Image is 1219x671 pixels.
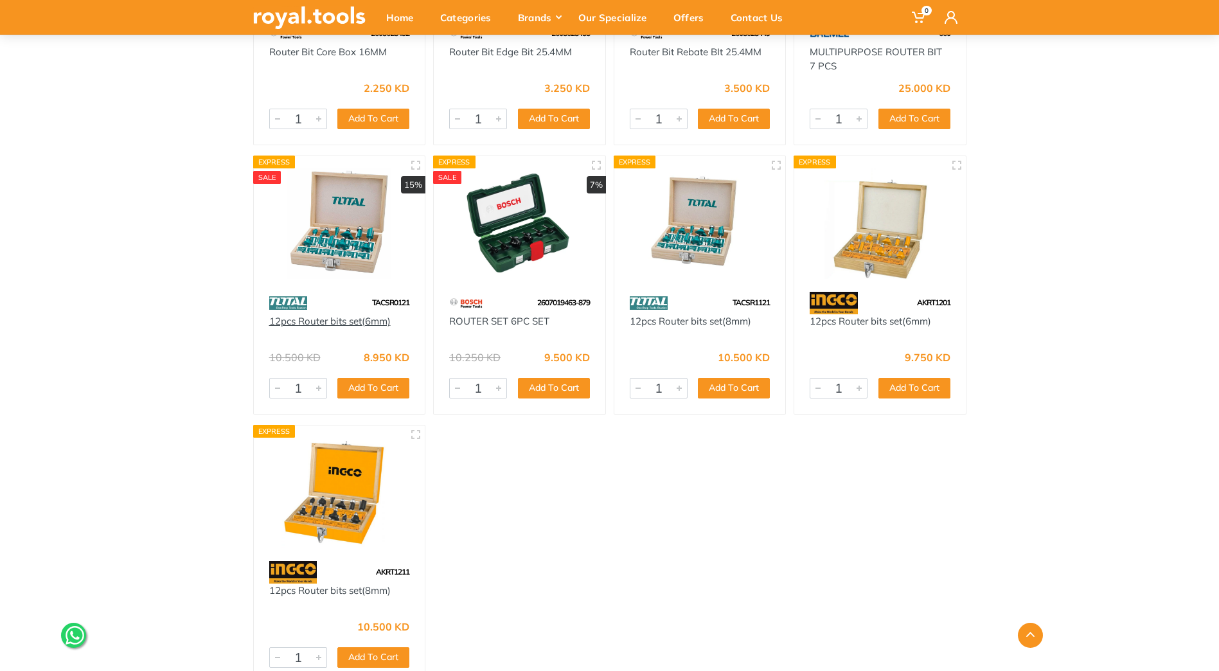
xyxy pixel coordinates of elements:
[518,109,590,129] button: Add To Cart
[449,352,501,362] div: 10.250 KD
[269,584,391,596] a: 12pcs Router bits set(8mm)
[253,171,281,184] div: SALE
[630,292,668,314] img: 86.webp
[718,352,770,362] div: 10.500 KD
[269,292,308,314] img: 86.webp
[269,561,317,584] img: 91.webp
[630,315,751,327] a: 12pcs Router bits set(8mm)
[269,46,387,58] a: Router Bit Core Box 16MM
[337,378,409,398] button: Add To Cart
[537,298,590,307] span: 2607019463-879
[917,298,950,307] span: AKRT1201
[898,83,950,93] div: 25.000 KD
[433,171,461,184] div: SALE
[587,176,606,194] div: 7%
[357,622,409,632] div: 10.500 KD
[376,567,409,577] span: AKRT1211
[544,83,590,93] div: 3.250 KD
[433,156,476,168] div: Express
[431,4,509,31] div: Categories
[265,168,414,279] img: Royal Tools - 12pcs Router bits set(6mm)
[810,292,858,314] img: 91.webp
[364,352,409,362] div: 8.950 KD
[401,176,425,194] div: 15%
[269,352,321,362] div: 10.500 KD
[722,4,801,31] div: Contact Us
[445,168,594,279] img: Royal Tools - ROUTER SET 6PC SET
[664,4,722,31] div: Offers
[449,315,549,327] a: ROUTER SET 6PC SET
[253,6,366,29] img: royal.tools Logo
[905,352,950,362] div: 9.750 KD
[337,647,409,668] button: Add To Cart
[449,292,483,314] img: 55.webp
[698,109,770,129] button: Add To Cart
[724,83,770,93] div: 3.500 KD
[626,168,774,279] img: Royal Tools - 12pcs Router bits set(8mm)
[921,6,932,15] span: 0
[569,4,664,31] div: Our Specialize
[806,168,954,279] img: Royal Tools - 12pcs Router bits set(6mm)
[733,298,770,307] span: TACSR1121
[810,315,931,327] a: 12pcs Router bits set(6mm)
[253,156,296,168] div: Express
[269,315,391,327] a: 12pcs Router bits set(6mm)
[810,46,942,73] a: MULTIPURPOSE ROUTER BIT 7 PCS
[878,378,950,398] button: Add To Cart
[518,378,590,398] button: Add To Cart
[794,156,836,168] div: Express
[449,46,572,58] a: Router Bit Edge Bit 25.4MM
[337,109,409,129] button: Add To Cart
[509,4,569,31] div: Brands
[265,437,414,548] img: Royal Tools - 12pcs Router bits set(8mm)
[614,156,656,168] div: Express
[544,352,590,362] div: 9.500 KD
[372,298,409,307] span: TACSR0121
[253,425,296,438] div: Express
[630,46,761,58] a: Router Bit Rebate BIt 25.4MM
[377,4,431,31] div: Home
[878,109,950,129] button: Add To Cart
[698,378,770,398] button: Add To Cart
[364,83,409,93] div: 2.250 KD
